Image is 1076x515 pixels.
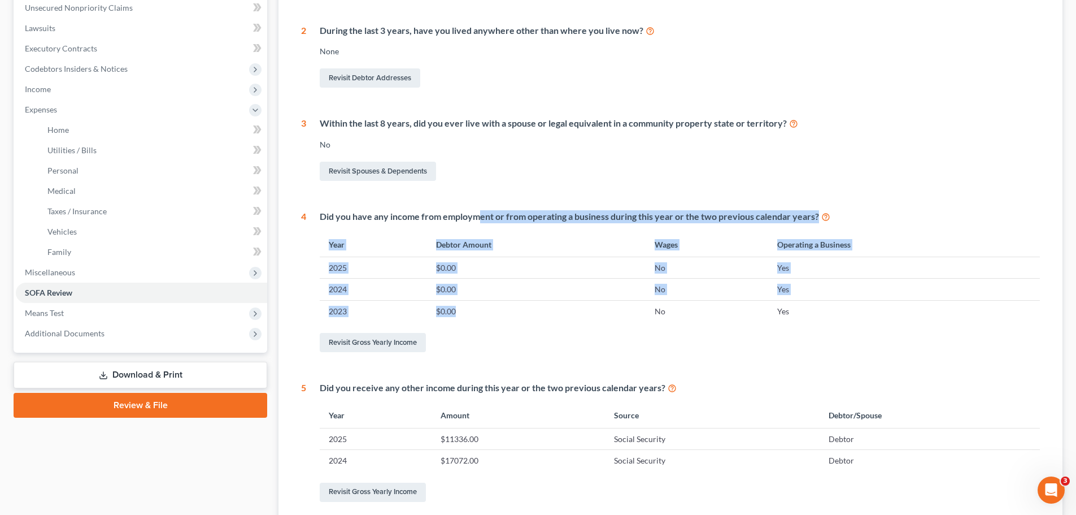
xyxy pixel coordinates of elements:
td: Yes [768,300,1040,322]
th: Year [320,232,427,257]
td: $0.00 [427,257,645,279]
td: Debtor [820,450,1040,471]
td: Social Security [605,428,820,449]
a: Utilities / Bills [38,140,267,161]
th: Operating a Business [768,232,1040,257]
td: 2025 [320,428,432,449]
div: During the last 3 years, have you lived anywhere other than where you live now? [320,24,1040,37]
a: Personal [38,161,267,181]
a: Vehicles [38,222,267,242]
td: Yes [768,257,1040,279]
a: Revisit Spouses & Dependents [320,162,436,181]
td: Yes [768,279,1040,300]
a: Taxes / Insurance [38,201,267,222]
th: Wages [646,232,768,257]
span: Personal [47,166,79,175]
span: Codebtors Insiders & Notices [25,64,128,73]
td: 2025 [320,257,427,279]
span: Expenses [25,105,57,114]
span: Family [47,247,71,257]
a: SOFA Review [16,283,267,303]
span: Lawsuits [25,23,55,33]
a: Revisit Gross Yearly Income [320,483,426,502]
th: Source [605,404,820,428]
a: Revisit Debtor Addresses [320,68,420,88]
a: Family [38,242,267,262]
td: Debtor [820,428,1040,449]
a: Revisit Gross Yearly Income [320,333,426,352]
div: 5 [301,382,306,504]
td: No [646,257,768,279]
span: Income [25,84,51,94]
td: 2024 [320,450,432,471]
td: No [646,300,768,322]
a: Lawsuits [16,18,267,38]
span: Medical [47,186,76,196]
div: None [320,46,1040,57]
a: Download & Print [14,362,267,388]
span: Means Test [25,308,64,318]
div: Within the last 8 years, did you ever live with a spouse or legal equivalent in a community prope... [320,117,1040,130]
div: 4 [301,210,306,354]
a: Review & File [14,393,267,418]
iframe: Intercom live chat [1038,477,1065,504]
span: Executory Contracts [25,44,97,53]
td: 2024 [320,279,427,300]
span: Miscellaneous [25,267,75,277]
td: $11336.00 [432,428,604,449]
td: 2023 [320,300,427,322]
td: No [646,279,768,300]
th: Debtor/Spouse [820,404,1040,428]
a: Executory Contracts [16,38,267,59]
span: Unsecured Nonpriority Claims [25,3,133,12]
div: Did you receive any other income during this year or the two previous calendar years? [320,382,1040,395]
span: Home [47,125,69,135]
span: Utilities / Bills [47,145,97,155]
a: Home [38,120,267,140]
div: 3 [301,117,306,183]
td: Social Security [605,450,820,471]
td: $0.00 [427,300,645,322]
a: Medical [38,181,267,201]
th: Year [320,404,432,428]
div: 2 [301,24,306,90]
div: Did you have any income from employment or from operating a business during this year or the two ... [320,210,1040,223]
th: Debtor Amount [427,232,645,257]
td: $17072.00 [432,450,604,471]
span: Taxes / Insurance [47,206,107,216]
span: Additional Documents [25,328,104,338]
span: Vehicles [47,227,77,236]
th: Amount [432,404,604,428]
span: SOFA Review [25,288,72,297]
div: No [320,139,1040,150]
span: 3 [1061,477,1070,486]
td: $0.00 [427,279,645,300]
